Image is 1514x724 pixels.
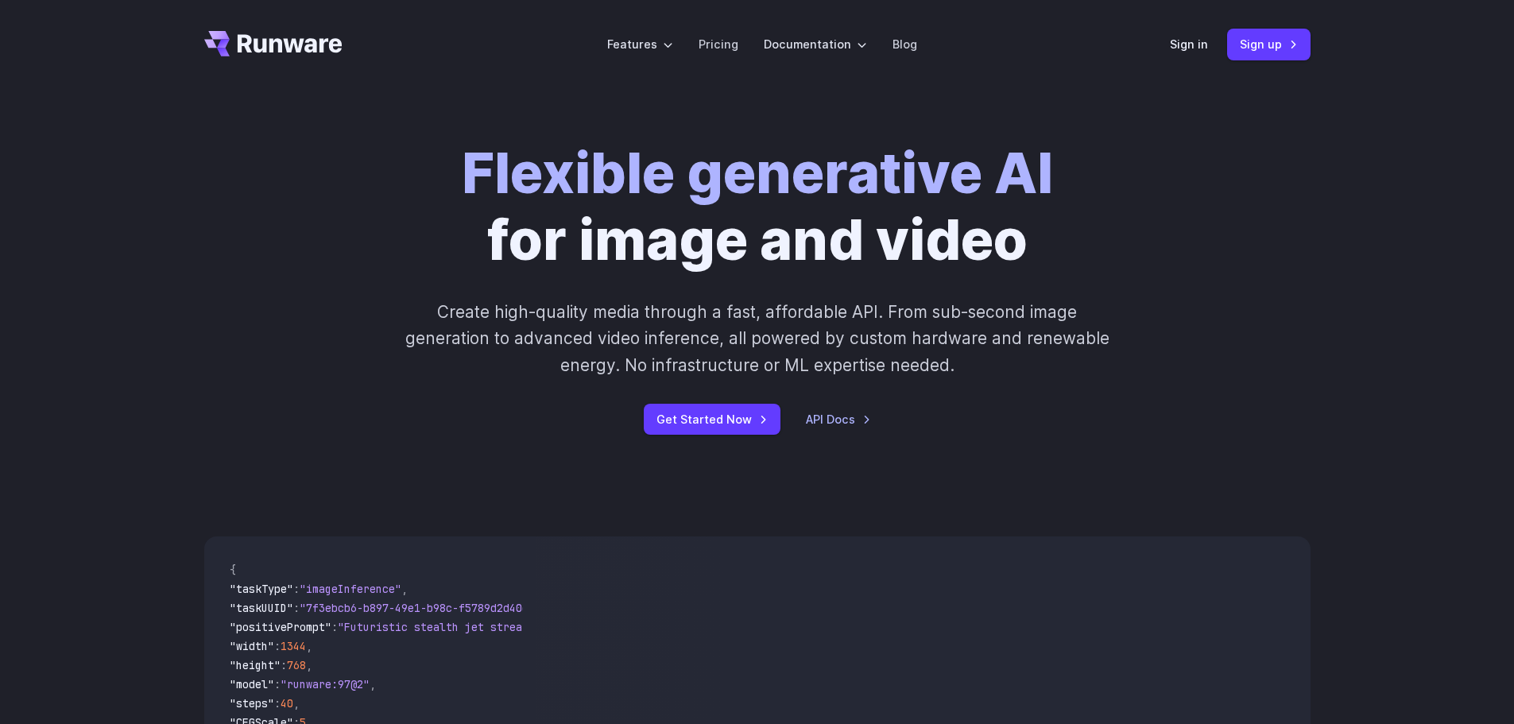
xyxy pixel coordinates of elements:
span: "positivePrompt" [230,620,331,634]
span: { [230,563,236,577]
span: : [293,601,300,615]
a: Go to / [204,31,343,56]
span: "Futuristic stealth jet streaking through a neon-lit cityscape with glowing purple exhaust" [338,620,916,634]
span: : [281,658,287,672]
span: "taskUUID" [230,601,293,615]
span: "imageInference" [300,582,401,596]
span: , [293,696,300,710]
a: Sign up [1227,29,1311,60]
span: , [306,639,312,653]
a: Blog [893,35,917,53]
span: , [370,677,376,691]
label: Documentation [764,35,867,53]
span: : [331,620,338,634]
span: : [274,696,281,710]
a: Get Started Now [644,404,780,435]
h1: for image and video [462,140,1053,273]
label: Features [607,35,673,53]
a: Sign in [1170,35,1208,53]
strong: Flexible generative AI [462,139,1053,207]
span: 768 [287,658,306,672]
span: "runware:97@2" [281,677,370,691]
span: "7f3ebcb6-b897-49e1-b98c-f5789d2d40d7" [300,601,541,615]
span: , [306,658,312,672]
span: 1344 [281,639,306,653]
span: "width" [230,639,274,653]
span: : [293,582,300,596]
span: "height" [230,658,281,672]
span: : [274,677,281,691]
span: "steps" [230,696,274,710]
span: , [401,582,408,596]
span: 40 [281,696,293,710]
a: API Docs [806,410,871,428]
a: Pricing [699,35,738,53]
span: "model" [230,677,274,691]
p: Create high-quality media through a fast, affordable API. From sub-second image generation to adv... [403,299,1111,378]
span: : [274,639,281,653]
span: "taskType" [230,582,293,596]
